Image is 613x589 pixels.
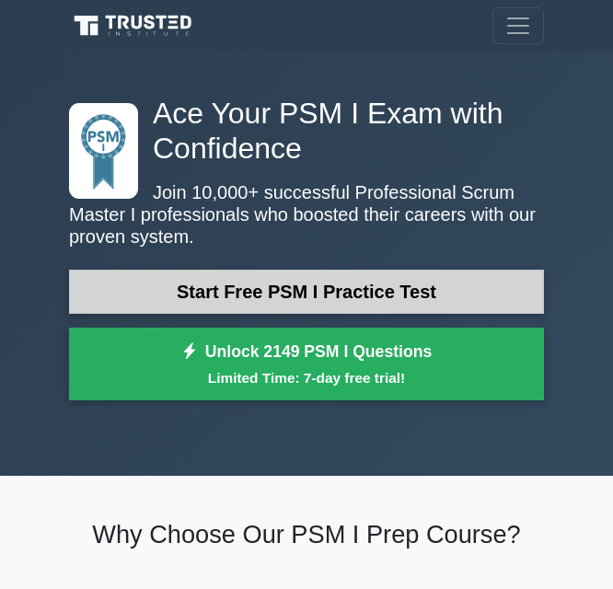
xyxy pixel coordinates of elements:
[69,96,544,167] h1: Ace Your PSM I Exam with Confidence
[492,7,544,44] button: Toggle navigation
[69,181,544,248] p: Join 10,000+ successful Professional Scrum Master I professionals who boosted their careers with ...
[69,328,544,401] a: Unlock 2149 PSM I QuestionsLimited Time: 7-day free trial!
[92,367,521,388] small: Limited Time: 7-day free trial!
[69,520,544,550] h2: Why Choose Our PSM I Prep Course?
[69,270,544,314] a: Start Free PSM I Practice Test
